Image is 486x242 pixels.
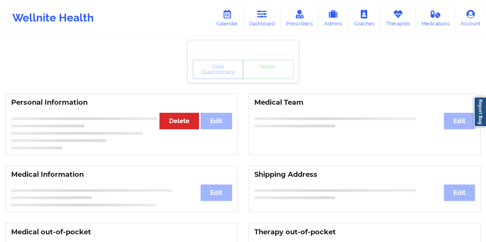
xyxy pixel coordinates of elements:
h3: Medical Team [254,98,475,107]
a: Calendar [211,5,244,31]
h3: Medical out-of-pocket [11,228,232,237]
a: Report Bug [474,97,486,127]
a: Prescribers [280,5,318,31]
a: Account [455,5,486,31]
a: Dashboard [244,5,280,31]
h3: Medical Information [11,170,232,179]
h3: Shipping Address [254,170,475,179]
h3: Therapy out-of-pocket [254,228,475,237]
a: Medications [416,5,455,31]
a: Coaches [348,5,380,31]
a: Admins [318,5,348,31]
button: Delete [159,113,199,129]
a: Therapists [380,5,416,31]
h3: Personal Information [11,98,232,107]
